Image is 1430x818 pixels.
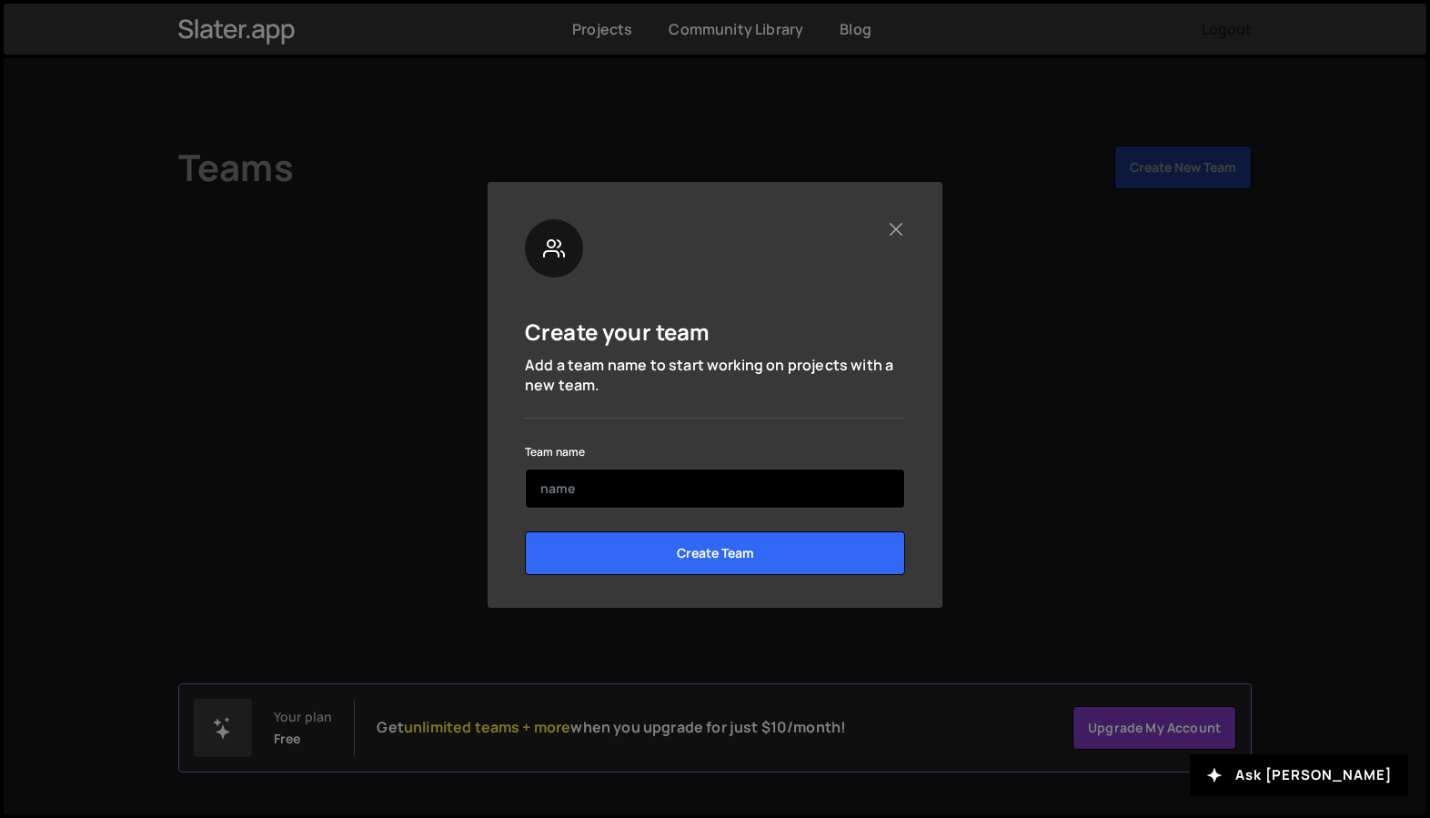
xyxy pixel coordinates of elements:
[525,469,905,509] input: name
[525,531,905,575] input: Create Team
[886,219,905,238] button: Close
[525,318,710,346] h5: Create your team
[525,355,905,396] p: Add a team name to start working on projects with a new team.
[525,443,585,461] label: Team name
[1190,754,1408,796] button: Ask [PERSON_NAME]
